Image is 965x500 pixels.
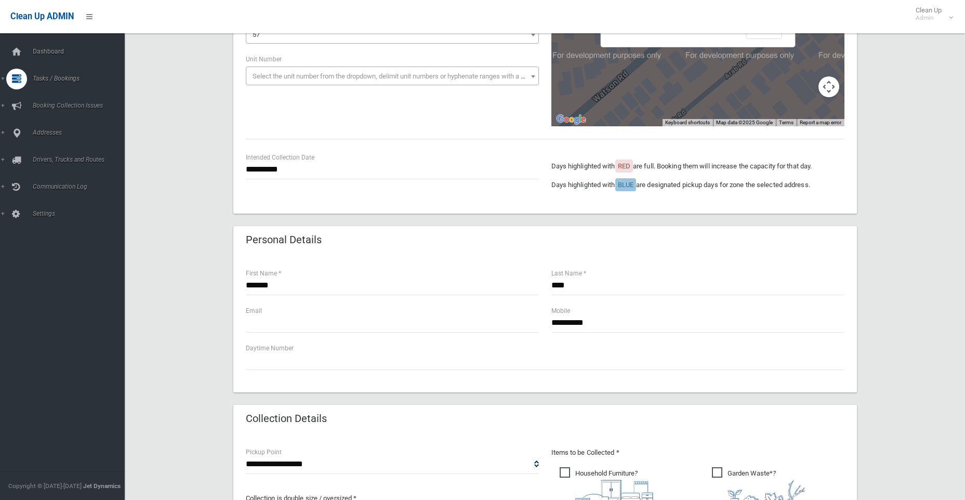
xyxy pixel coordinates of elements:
[30,48,133,55] span: Dashboard
[233,409,339,429] header: Collection Details
[10,11,74,21] span: Clean Up ADMIN
[253,72,543,80] span: Select the unit number from the dropdown, delimit unit numbers or hyphenate ranges with a comma
[618,162,630,170] span: RED
[30,75,133,82] span: Tasks / Bookings
[253,31,260,38] span: 57
[30,156,133,163] span: Drivers, Trucks and Routes
[246,25,539,44] span: 57
[716,120,773,125] span: Map data ©2025 Google
[551,179,844,191] p: Days highlighted with are designated pickup days for zone the selected address.
[665,119,710,126] button: Keyboard shortcuts
[779,120,794,125] a: Terms (opens in new tab)
[618,181,633,189] span: BLUE
[916,14,942,22] small: Admin
[30,183,133,190] span: Communication Log
[554,113,588,126] a: Open this area in Google Maps (opens a new window)
[554,113,588,126] img: Google
[551,160,844,173] p: Days highlighted with are full. Booking them will increase the capacity for that day.
[818,76,839,97] button: Map camera controls
[248,28,536,42] span: 57
[30,129,133,136] span: Addresses
[551,446,844,459] p: Items to be Collected *
[30,210,133,217] span: Settings
[30,102,133,109] span: Booking Collection Issues
[8,482,82,490] span: Copyright © [DATE]-[DATE]
[83,482,121,490] strong: Jet Dynamics
[233,230,334,250] header: Personal Details
[800,120,841,125] a: Report a map error
[910,6,952,22] span: Clean Up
